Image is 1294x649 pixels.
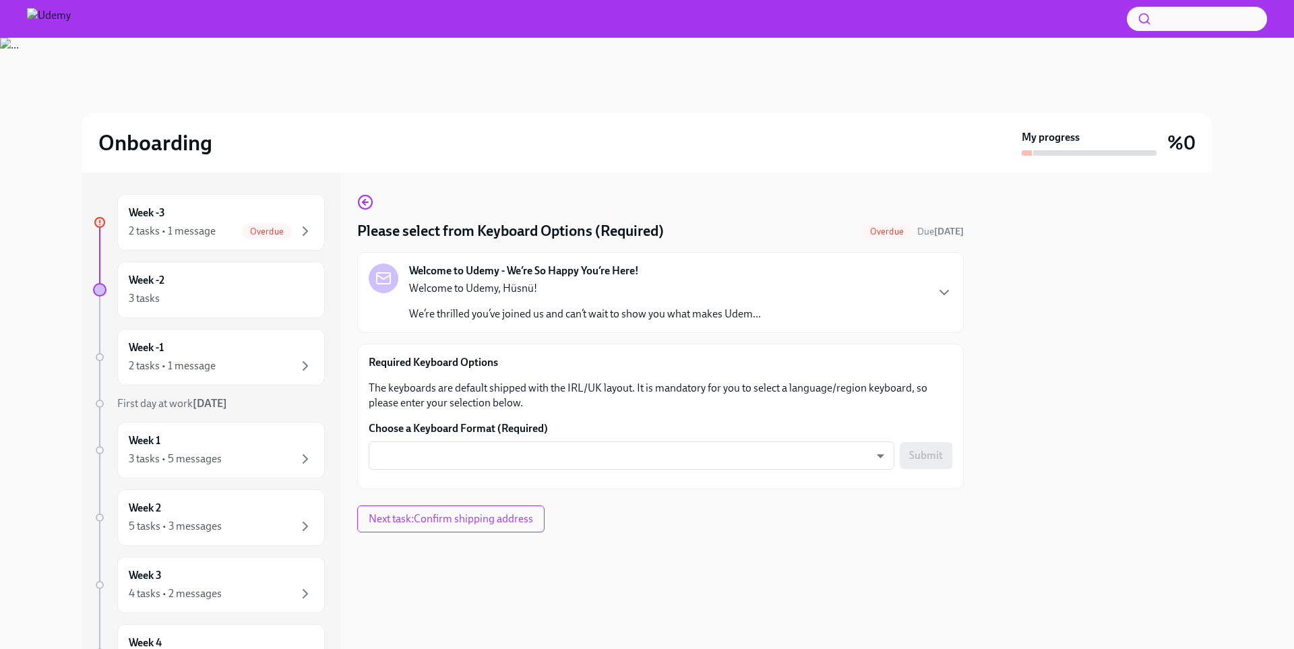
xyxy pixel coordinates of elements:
[862,226,912,237] span: Overdue
[129,206,165,220] h6: Week -3
[369,356,498,369] strong: Required Keyboard Options
[129,433,160,448] h6: Week 1
[369,441,894,470] div: ​
[93,261,325,318] a: Week -23 tasks
[93,489,325,546] a: Week 25 tasks • 3 messages
[129,359,216,373] div: 2 tasks • 1 message
[98,129,212,156] h2: Onboarding
[917,225,964,238] span: August 6th, 2025 10:00
[129,519,222,534] div: 5 tasks • 3 messages
[129,340,164,355] h6: Week -1
[27,8,71,30] img: Udemy
[242,226,292,237] span: Overdue
[93,329,325,385] a: Week -12 tasks • 1 message
[409,281,761,296] p: Welcome to Udemy, Hüsnü!
[193,397,227,410] strong: [DATE]
[93,557,325,613] a: Week 34 tasks • 2 messages
[129,586,222,601] div: 4 tasks • 2 messages
[357,505,545,532] button: Next task:Confirm shipping address
[129,568,162,583] h6: Week 3
[93,422,325,478] a: Week 13 tasks • 5 messages
[129,224,216,239] div: 2 tasks • 1 message
[1167,131,1196,155] h3: %0
[369,381,952,410] p: The keyboards are default shipped with the IRL/UK layout. It is mandatory for you to select a lan...
[357,221,664,241] h4: Please select from Keyboard Options (Required)
[93,396,325,411] a: First day at work[DATE]
[409,264,639,278] strong: Welcome to Udemy - We’re So Happy You’re Here!
[129,452,222,466] div: 3 tasks • 5 messages
[917,226,964,237] span: Due
[1022,130,1080,145] strong: My progress
[369,512,533,526] span: Next task : Confirm shipping address
[409,307,761,321] p: We’re thrilled you’ve joined us and can’t wait to show you what makes Udem...
[934,226,964,237] strong: [DATE]
[369,421,952,436] label: Choose a Keyboard Format (Required)
[129,291,160,306] div: 3 tasks
[129,501,161,516] h6: Week 2
[93,194,325,251] a: Week -32 tasks • 1 messageOverdue
[117,397,227,410] span: First day at work
[129,273,164,288] h6: Week -2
